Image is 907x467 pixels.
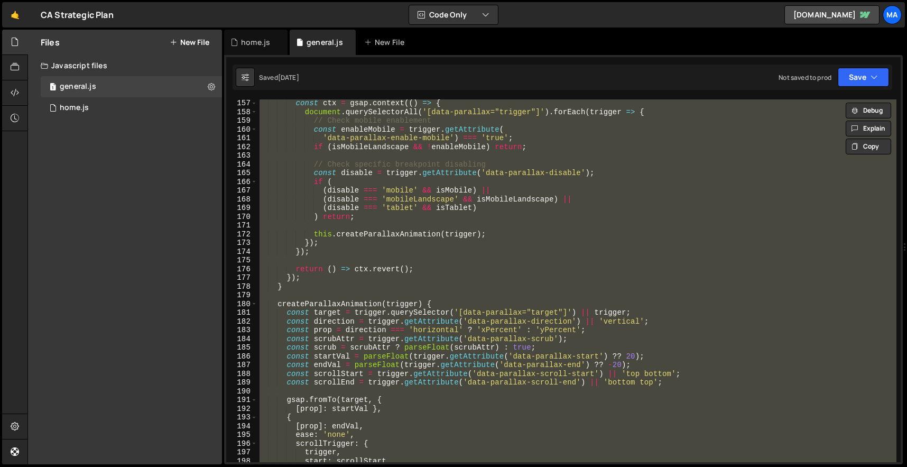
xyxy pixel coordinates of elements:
div: general.js [60,82,96,91]
div: 186 [226,352,257,361]
div: 179 [226,291,257,300]
div: 180 [226,300,257,309]
div: 170 [226,213,257,222]
div: Saved [259,73,299,82]
div: 193 [226,413,257,422]
button: Explain [846,121,891,136]
div: [DATE] [278,73,299,82]
button: New File [170,38,209,47]
div: 174 [226,248,257,257]
button: Save [838,68,889,87]
div: 159 [226,116,257,125]
div: 189 [226,378,257,387]
div: CA Strategic Plan [41,8,114,21]
div: 187 [226,361,257,370]
div: 192 [226,405,257,414]
div: general.js [307,37,343,48]
div: 161 [226,134,257,143]
button: Debug [846,103,891,118]
div: 182 [226,317,257,326]
div: 168 [226,195,257,204]
div: 175 [226,256,257,265]
div: 183 [226,326,257,335]
div: 191 [226,396,257,405]
div: 181 [226,308,257,317]
div: 169 [226,204,257,213]
div: 163 [226,151,257,160]
div: 164 [226,160,257,169]
div: 197 [226,448,257,457]
div: home.js [241,37,270,48]
div: 17131/47264.js [41,76,222,97]
a: Ma [883,5,902,24]
div: New File [364,37,409,48]
div: 178 [226,282,257,291]
div: home.js [60,103,89,113]
div: 158 [226,108,257,117]
span: 1 [50,84,56,92]
div: 195 [226,431,257,439]
div: 166 [226,178,257,187]
div: 198 [226,457,257,466]
div: Javascript files [28,55,222,76]
div: 165 [226,169,257,178]
button: Copy [846,139,891,154]
div: 157 [226,99,257,108]
a: [DOMAIN_NAME] [784,5,880,24]
div: 184 [226,335,257,344]
div: 190 [226,387,257,396]
div: 17131/47267.js [41,97,222,118]
div: 196 [226,439,257,448]
div: 160 [226,125,257,134]
div: 172 [226,230,257,239]
div: Not saved to prod [779,73,831,82]
button: Code Only [409,5,498,24]
div: 162 [226,143,257,152]
div: 188 [226,370,257,379]
div: 185 [226,343,257,352]
h2: Files [41,36,60,48]
div: 171 [226,221,257,230]
a: 🤙 [2,2,28,28]
div: 177 [226,273,257,282]
div: 176 [226,265,257,274]
div: 167 [226,186,257,195]
div: 173 [226,239,257,248]
div: 194 [226,422,257,431]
